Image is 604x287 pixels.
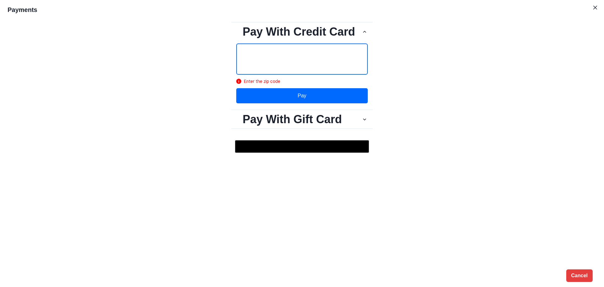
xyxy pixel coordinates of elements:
[231,41,373,110] div: Pay With Credit Card
[236,25,361,38] h2: Pay With Credit Card
[231,22,373,41] button: Pay With Credit Card
[231,110,373,129] button: Pay With Gift Card
[231,22,373,159] div: Payment form
[236,88,368,103] button: Pay
[236,112,361,126] h2: Pay With Gift Card
[590,3,600,13] button: Close
[236,78,368,85] span: Enter the zip code
[237,44,367,74] iframe: Secure Credit Card Form
[235,140,369,153] button: Buy with GPay
[566,269,593,282] button: Cancel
